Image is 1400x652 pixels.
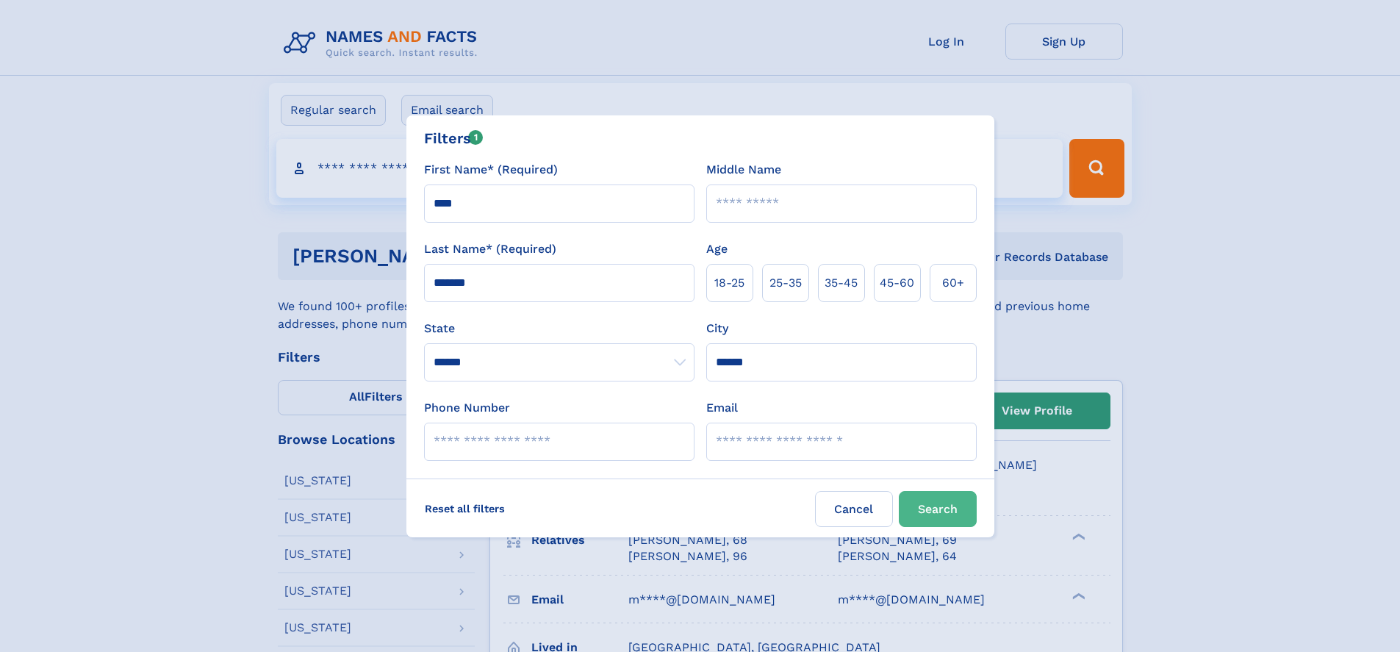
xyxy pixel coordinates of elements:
label: Last Name* (Required) [424,240,556,258]
label: Phone Number [424,399,510,417]
div: Filters [424,127,484,149]
label: Middle Name [706,161,781,179]
label: Age [706,240,728,258]
span: 25‑35 [769,274,802,292]
label: City [706,320,728,337]
label: First Name* (Required) [424,161,558,179]
label: Email [706,399,738,417]
span: 35‑45 [825,274,858,292]
span: 18‑25 [714,274,744,292]
span: 60+ [942,274,964,292]
label: Cancel [815,491,893,527]
label: Reset all filters [415,491,514,526]
span: 45‑60 [880,274,914,292]
label: State [424,320,694,337]
button: Search [899,491,977,527]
